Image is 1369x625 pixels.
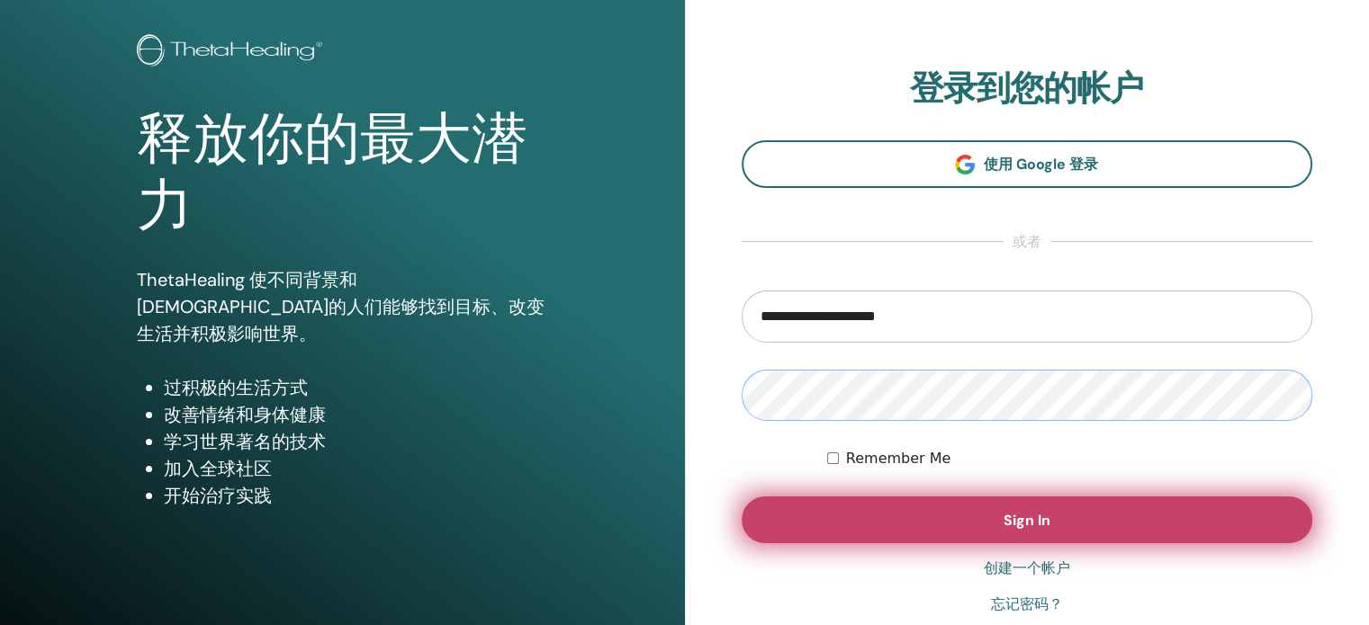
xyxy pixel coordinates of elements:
[164,428,548,455] li: 学习世界著名的技术
[846,448,951,469] label: Remember Me
[984,155,1098,174] span: 使用 Google 登录
[137,266,548,347] p: ThetaHealing 使不同背景和[DEMOGRAPHIC_DATA]的人们能够找到目标、改变生活并积极影响世界。
[984,558,1070,579] a: 创建一个帐户
[137,106,548,240] h1: 释放你的最大潜力
[742,140,1313,188] a: 使用 Google 登录
[742,496,1313,543] button: Sign In
[1004,511,1050,530] span: Sign In
[164,374,548,401] li: 过积极的生活方式
[164,401,548,428] li: 改善情绪和身体健康
[827,448,1312,469] div: Keep me authenticated indefinitely or until I manually logout
[164,455,548,482] li: 加入全球社区
[1004,231,1050,253] span: 或者
[164,482,548,509] li: 开始治疗实践
[742,68,1313,110] h2: 登录到您的帐户
[991,594,1063,615] a: 忘记密码？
